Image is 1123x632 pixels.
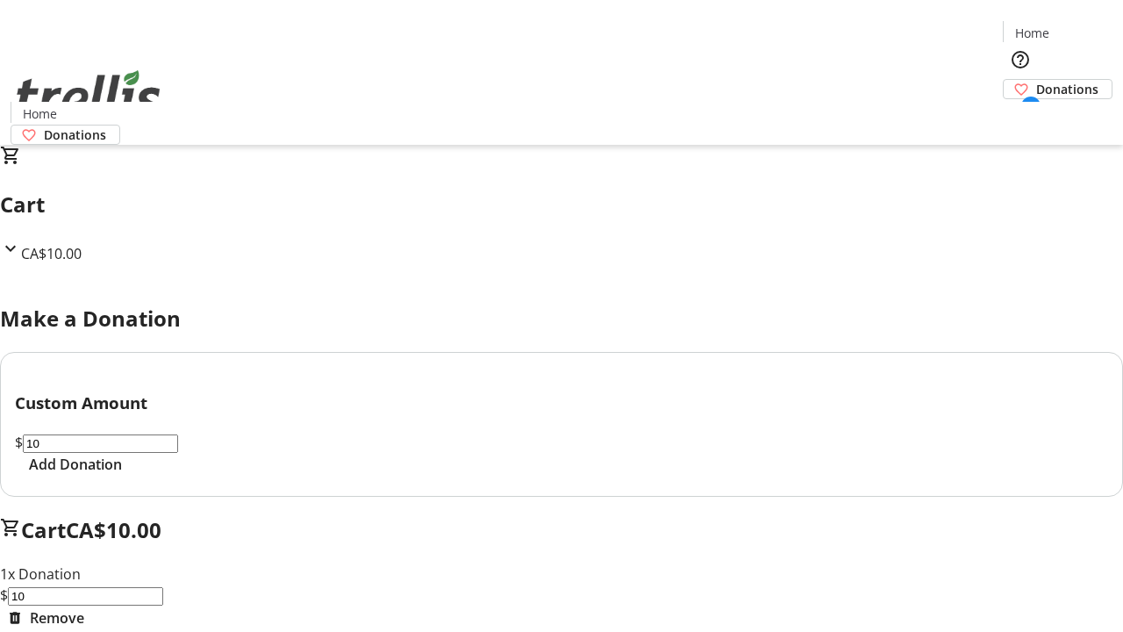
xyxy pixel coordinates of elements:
span: Donations [44,126,106,144]
img: Orient E2E Organization 8EfLua6WHE's Logo [11,51,167,139]
input: Donation Amount [8,587,163,606]
span: Home [23,104,57,123]
span: CA$10.00 [66,515,161,544]
input: Donation Amount [23,434,178,453]
span: Home [1015,24,1049,42]
button: Cart [1003,99,1038,134]
a: Home [1004,24,1060,42]
span: Donations [1036,80,1098,98]
span: CA$10.00 [21,244,82,263]
button: Help [1003,42,1038,77]
a: Donations [1003,79,1112,99]
a: Donations [11,125,120,145]
span: Remove [30,607,84,628]
span: $ [15,433,23,452]
h3: Custom Amount [15,391,1108,415]
button: Add Donation [15,454,136,475]
span: Add Donation [29,454,122,475]
a: Home [11,104,68,123]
